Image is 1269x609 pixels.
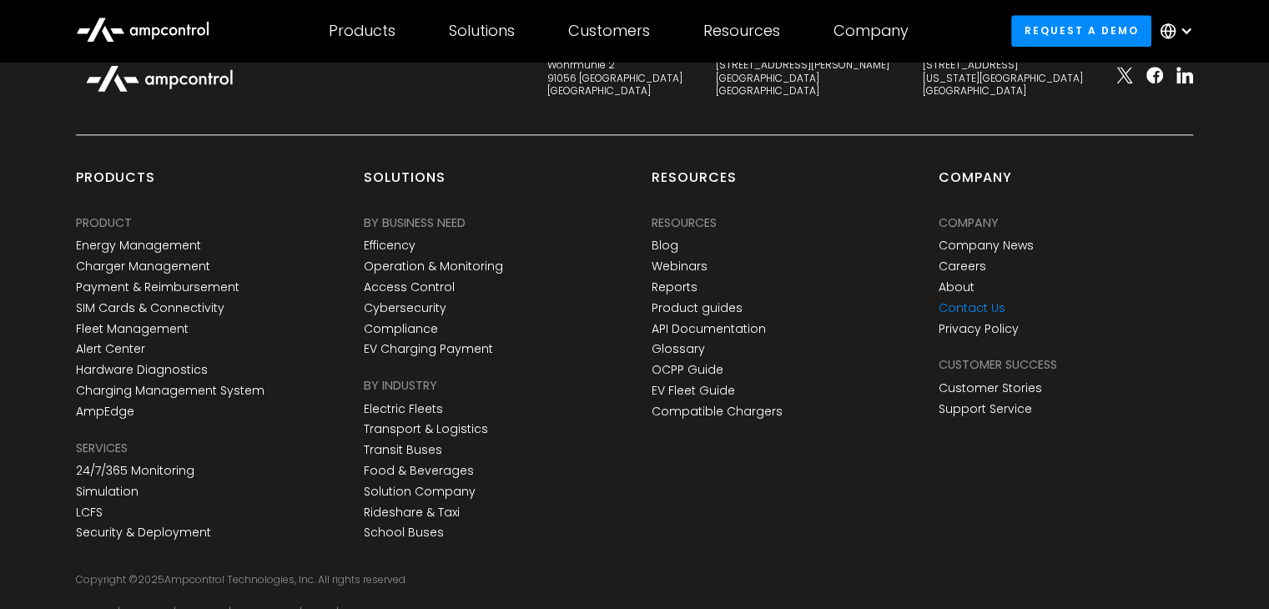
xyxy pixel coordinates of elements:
[364,301,446,315] a: Cybersecurity
[138,572,164,586] span: 2025
[939,280,974,294] a: About
[652,405,783,419] a: Compatible Chargers
[939,301,1005,315] a: Contact Us
[364,526,444,540] a: School Buses
[1011,15,1151,46] a: Request a demo
[939,169,1012,200] div: Company
[76,485,138,499] a: Simulation
[652,322,766,336] a: API Documentation
[939,355,1057,374] div: Customer success
[76,214,132,232] div: PRODUCT
[364,322,438,336] a: Compliance
[652,301,743,315] a: Product guides
[76,363,208,377] a: Hardware Diagnostics
[364,485,476,499] a: Solution Company
[939,402,1032,416] a: Support Service
[76,506,103,520] a: LCFS
[364,239,415,253] a: Efficency
[76,384,264,398] a: Charging Management System
[76,526,211,540] a: Security & Deployment
[364,259,503,274] a: Operation & Monitoring
[76,405,134,419] a: AmpEdge
[652,280,697,294] a: Reports
[833,22,909,40] div: Company
[939,381,1042,395] a: Customer Stories
[364,376,437,395] div: BY INDUSTRY
[76,239,201,253] a: Energy Management
[76,259,210,274] a: Charger Management
[923,58,1083,98] div: [STREET_ADDRESS] [US_STATE][GEOGRAPHIC_DATA] [GEOGRAPHIC_DATA]
[652,169,737,200] div: Resources
[547,58,682,98] div: Wöhrmühle 2 91056 [GEOGRAPHIC_DATA] [GEOGRAPHIC_DATA]
[364,342,493,356] a: EV Charging Payment
[652,384,735,398] a: EV Fleet Guide
[364,214,466,232] div: BY BUSINESS NEED
[76,439,128,457] div: SERVICES
[652,342,705,356] a: Glossary
[329,22,395,40] div: Products
[364,506,460,520] a: Rideshare & Taxi
[568,22,650,40] div: Customers
[364,402,443,416] a: Electric Fleets
[939,214,999,232] div: Company
[703,22,780,40] div: Resources
[76,280,239,294] a: Payment & Reimbursement
[652,363,723,377] a: OCPP Guide
[449,22,515,40] div: Solutions
[364,464,474,478] a: Food & Beverages
[76,342,145,356] a: Alert Center
[939,259,986,274] a: Careers
[76,301,224,315] a: SIM Cards & Connectivity
[76,322,189,336] a: Fleet Management
[716,58,889,98] div: [STREET_ADDRESS][PERSON_NAME] [GEOGRAPHIC_DATA] [GEOGRAPHIC_DATA]
[76,169,155,200] div: products
[76,56,243,101] img: Ampcontrol Logo
[364,169,446,200] div: Solutions
[939,322,1019,336] a: Privacy Policy
[652,239,678,253] a: Blog
[364,422,488,436] a: Transport & Logistics
[364,280,455,294] a: Access Control
[939,239,1034,253] a: Company News
[76,464,194,478] a: 24/7/365 Monitoring
[652,214,717,232] div: Resources
[652,259,708,274] a: Webinars
[364,443,442,457] a: Transit Buses
[76,573,1192,586] div: Copyright © Ampcontrol Technologies, Inc. All rights reserved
